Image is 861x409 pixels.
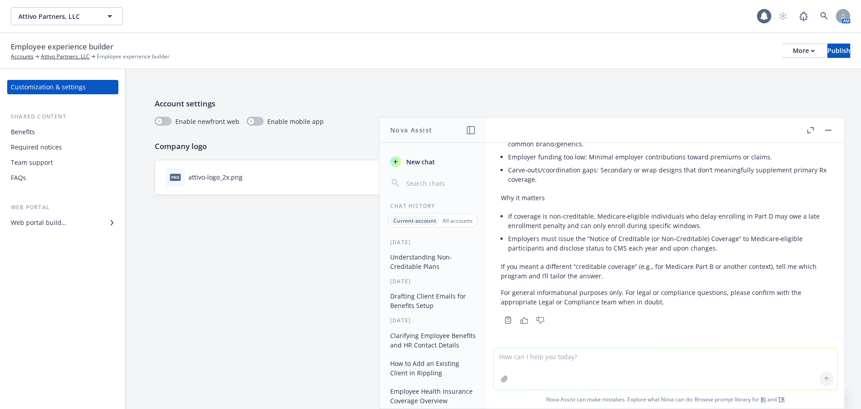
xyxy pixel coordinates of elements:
[97,53,170,61] span: Employee experience builder
[11,215,66,230] div: Web portal builder
[393,217,436,224] p: Current account
[443,217,473,224] p: All accounts
[778,396,785,403] a: TR
[155,98,832,110] p: Account settings
[170,174,181,180] span: png
[188,172,243,182] div: attivo-logo_2x.png
[7,140,118,154] a: Required notices
[11,41,113,53] span: Employee experience builder
[501,288,830,307] p: For general informational purposes only. For legal or compliance questions, please confirm with t...
[508,210,830,232] li: If coverage is non‑creditable, Medicare‑eligible individuals who delay enrolling in Part D may ow...
[7,125,118,139] a: Benefits
[11,80,86,94] div: Customization & settings
[387,356,479,380] button: How to Add an Existing Client in Rippling
[827,44,850,57] div: Publish
[11,140,62,154] div: Required notices
[793,44,815,57] div: More
[404,177,476,189] input: Search chats
[387,384,479,408] button: Employee Health Insurance Coverage Overview
[7,215,118,230] a: Web portal builder
[774,7,792,25] a: Start snowing
[501,193,830,202] p: Why it matters
[11,125,35,139] div: Benefits
[387,328,479,352] button: Clarifying Employee Benefits and HR Contact Details
[7,155,118,170] a: Team support
[11,53,34,61] a: Accounts
[404,157,435,167] span: New chat
[490,390,841,409] span: Nova Assist can make mistakes. Explore what Nova can do: Browse prompt library for and
[7,80,118,94] a: Customization & settings
[379,238,487,246] div: [DATE]
[7,203,118,212] div: Web portal
[387,154,479,170] button: New chat
[11,7,123,25] button: Attivo Partners, LLC
[501,262,830,281] p: If you meant a different “creditable coverage” (e.g., for Medicare Part B or another context), te...
[7,112,118,121] div: Shared content
[815,7,833,25] a: Search
[795,7,813,25] a: Report a Bug
[11,171,26,185] div: FAQs
[246,172,253,182] button: download file
[41,53,90,61] a: Attivo Partners, LLC
[508,150,830,163] li: Employer funding too low: Minimal employer contributions toward premiums or claims.
[7,171,118,185] a: FAQs
[761,396,766,403] a: BI
[508,232,830,255] li: Employers must issue the “Notice of Creditable (or Non‑Creditable) Coverage” to Medicare‑eligible...
[379,202,487,210] div: Chat History
[504,316,512,324] svg: Copy to clipboard
[390,125,432,135] h1: Nova Assist
[267,117,324,126] span: Enable mobile app
[155,141,832,152] p: Company logo
[508,163,830,186] li: Carve‑outs/coordination gaps: Secondary or wrap designs that don’t meaningfully supplement primar...
[18,12,96,21] span: Attivo Partners, LLC
[827,44,850,58] button: Publish
[379,317,487,324] div: [DATE]
[175,117,239,126] span: Enable newfront web
[782,44,826,58] button: More
[533,314,548,326] button: Thumbs down
[387,250,479,274] button: Understanding Non-Creditable Plans
[11,155,53,170] div: Team support
[387,289,479,313] button: Drafting Client Emails for Benefits Setup
[379,277,487,285] div: [DATE]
